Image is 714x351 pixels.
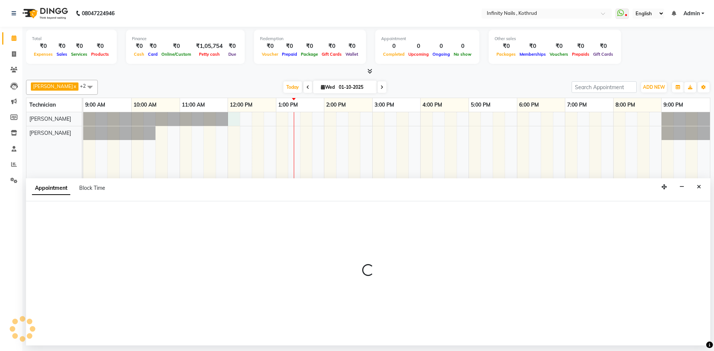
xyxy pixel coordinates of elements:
span: Upcoming [406,52,431,57]
span: Prepaid [280,52,299,57]
span: Packages [495,52,518,57]
div: ₹0 [280,42,299,51]
span: Wed [319,84,337,90]
div: ₹0 [299,42,320,51]
div: ₹0 [495,42,518,51]
a: 9:00 PM [662,100,685,110]
div: ₹0 [55,42,69,51]
div: ₹0 [89,42,111,51]
span: Wallet [344,52,360,57]
a: 1:00 PM [276,100,300,110]
span: Package [299,52,320,57]
div: ₹0 [69,42,89,51]
span: [PERSON_NAME] [29,116,71,122]
div: 0 [381,42,406,51]
span: Voucher [260,52,280,57]
span: Admin [684,10,700,17]
b: 08047224946 [82,3,115,24]
span: [PERSON_NAME] [33,83,73,89]
div: Finance [132,36,239,42]
span: Gift Cards [591,52,615,57]
div: Total [32,36,111,42]
div: ₹0 [226,42,239,51]
span: Today [283,81,302,93]
span: Expenses [32,52,55,57]
a: 3:00 PM [373,100,396,110]
a: 2:00 PM [324,100,348,110]
div: ₹0 [146,42,160,51]
a: 9:00 AM [83,100,107,110]
input: Search Appointment [572,81,637,93]
span: No show [452,52,473,57]
a: x [73,83,76,89]
div: ₹0 [548,42,570,51]
span: Ongoing [431,52,452,57]
span: Sales [55,52,69,57]
button: Close [694,181,704,193]
span: [PERSON_NAME] [29,130,71,136]
div: ₹0 [320,42,344,51]
span: Online/Custom [160,52,193,57]
span: Cash [132,52,146,57]
span: Services [69,52,89,57]
img: logo [19,3,70,24]
div: Other sales [495,36,615,42]
span: Block Time [79,185,105,191]
span: Technician [29,101,56,108]
span: Memberships [518,52,548,57]
div: ₹0 [260,42,280,51]
span: Prepaids [570,52,591,57]
a: 12:00 PM [228,100,254,110]
a: 7:00 PM [565,100,589,110]
div: Appointment [381,36,473,42]
div: ₹0 [591,42,615,51]
div: ₹0 [518,42,548,51]
div: ₹0 [132,42,146,51]
button: ADD NEW [641,82,667,92]
a: 11:00 AM [180,100,207,110]
div: ₹1,05,754 [193,42,226,51]
a: 4:00 PM [421,100,444,110]
a: 6:00 PM [517,100,541,110]
div: ₹0 [570,42,591,51]
span: Completed [381,52,406,57]
span: Gift Cards [320,52,344,57]
span: Due [226,52,238,57]
span: Vouchers [548,52,570,57]
div: 0 [431,42,452,51]
span: Card [146,52,160,57]
input: 2025-10-01 [337,82,374,93]
div: 0 [406,42,431,51]
div: ₹0 [160,42,193,51]
a: 10:00 AM [132,100,158,110]
div: ₹0 [32,42,55,51]
span: +2 [80,83,91,89]
span: Appointment [32,182,70,195]
div: 0 [452,42,473,51]
div: Redemption [260,36,360,42]
span: ADD NEW [643,84,665,90]
a: 5:00 PM [469,100,492,110]
span: Petty cash [197,52,222,57]
div: ₹0 [344,42,360,51]
span: Products [89,52,111,57]
a: 8:00 PM [614,100,637,110]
